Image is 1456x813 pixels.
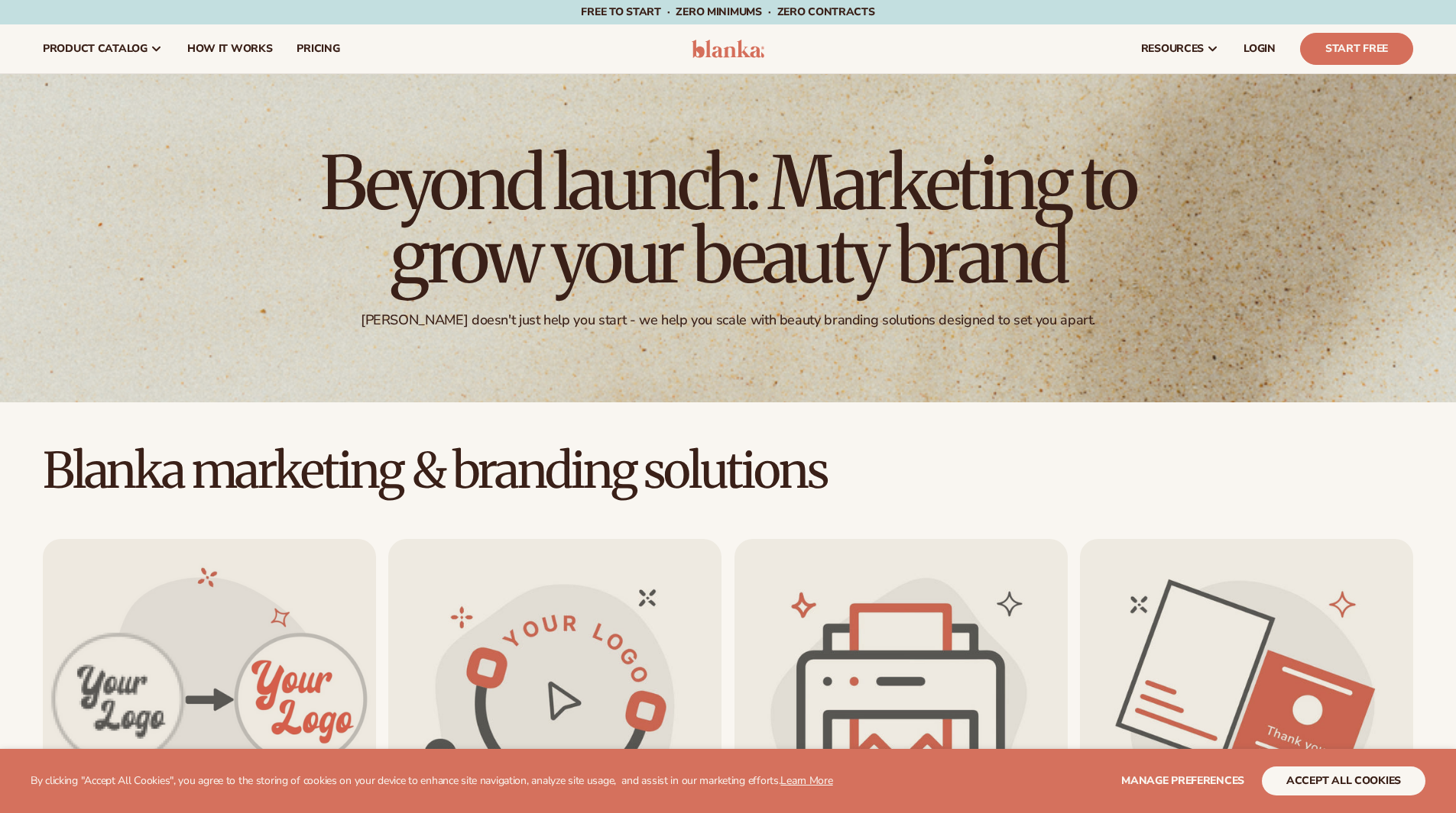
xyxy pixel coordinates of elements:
[1121,773,1244,788] span: Manage preferences
[1121,766,1244,795] button: Manage preferences
[1244,43,1276,55] span: LOGIN
[43,43,148,55] span: product catalog
[187,43,273,55] span: How It Works
[31,24,175,73] a: product catalog
[361,311,1095,329] div: [PERSON_NAME] doesn't just help you start - we help you scale with beauty branding solutions desi...
[1129,24,1231,73] a: resources
[297,43,339,55] span: pricing
[1262,766,1425,795] button: accept all cookies
[1141,43,1204,55] span: resources
[31,775,833,788] p: By clicking "Accept All Cookies", you agree to the storing of cookies on your device to enhance s...
[581,5,874,19] span: Free to start · ZERO minimums · ZERO contracts
[692,40,764,58] img: logo
[1231,24,1288,73] a: LOGIN
[780,773,832,788] a: Learn More
[308,147,1149,293] h1: Beyond launch: Marketing to grow your beauty brand
[1300,33,1413,65] a: Start Free
[175,24,285,73] a: How It Works
[284,24,352,73] a: pricing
